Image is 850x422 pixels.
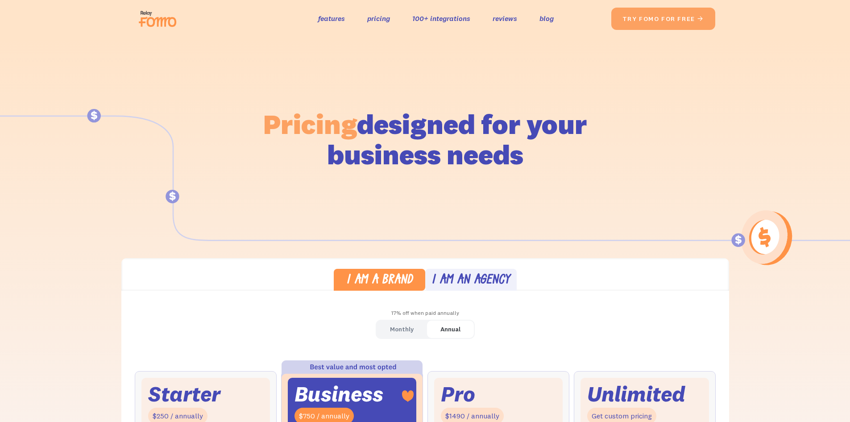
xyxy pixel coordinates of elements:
[431,274,510,287] div: I am an agency
[121,307,729,320] div: 17% off when paid annually
[294,384,383,404] div: Business
[539,12,554,25] a: blog
[412,12,470,25] a: 100+ integrations
[440,323,460,336] div: Annual
[611,8,715,30] a: try fomo for free
[390,323,414,336] div: Monthly
[346,274,413,287] div: I am a brand
[367,12,390,25] a: pricing
[493,12,517,25] a: reviews
[148,384,220,404] div: Starter
[587,384,685,404] div: Unlimited
[318,12,345,25] a: features
[441,384,475,404] div: Pro
[697,15,704,23] span: 
[263,109,588,170] h1: designed for your business needs
[263,107,357,141] span: Pricing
